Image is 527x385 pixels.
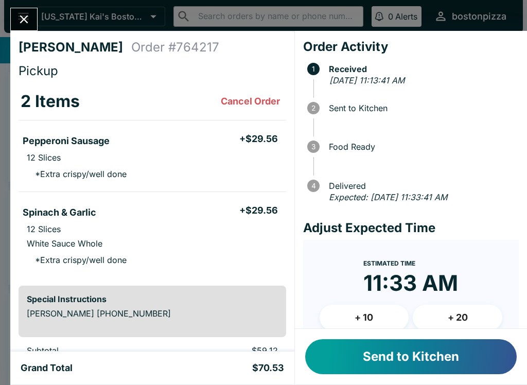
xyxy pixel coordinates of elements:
span: Received [324,64,519,74]
p: * Extra crispy/well done [27,255,127,265]
h5: Spinach & Garlic [23,206,96,219]
h4: Order Activity [303,39,519,55]
p: $59.12 [180,345,277,356]
h4: Adjust Expected Time [303,220,519,236]
p: 12 Slices [27,152,61,163]
em: Expected: [DATE] 11:33:41 AM [329,192,447,202]
h4: Order # 764217 [131,40,219,55]
h5: $70.53 [252,362,284,374]
h5: Pepperoni Sausage [23,135,110,147]
h5: + $29.56 [239,204,278,217]
text: 3 [311,143,315,151]
button: + 10 [320,305,409,330]
text: 1 [312,65,315,73]
h6: Special Instructions [27,294,278,304]
span: Estimated Time [363,259,415,267]
text: 2 [311,104,315,112]
table: orders table [19,83,286,277]
h4: [PERSON_NAME] [19,40,131,55]
h3: 2 Items [21,91,80,112]
span: Pickup [19,63,58,78]
em: [DATE] 11:13:41 AM [329,75,405,85]
h5: Grand Total [21,362,73,374]
span: Sent to Kitchen [324,103,519,113]
span: Delivered [324,181,519,190]
button: Cancel Order [217,91,284,112]
time: 11:33 AM [363,270,458,296]
button: Send to Kitchen [305,339,517,374]
button: + 20 [413,305,502,330]
p: 12 Slices [27,224,61,234]
span: Food Ready [324,142,519,151]
p: White Sauce Whole [27,238,102,249]
text: 4 [311,182,315,190]
p: Subtotal [27,345,163,356]
p: * Extra crispy/well done [27,169,127,179]
h5: + $29.56 [239,133,278,145]
p: [PERSON_NAME] [PHONE_NUMBER] [27,308,278,319]
button: Close [11,8,37,30]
